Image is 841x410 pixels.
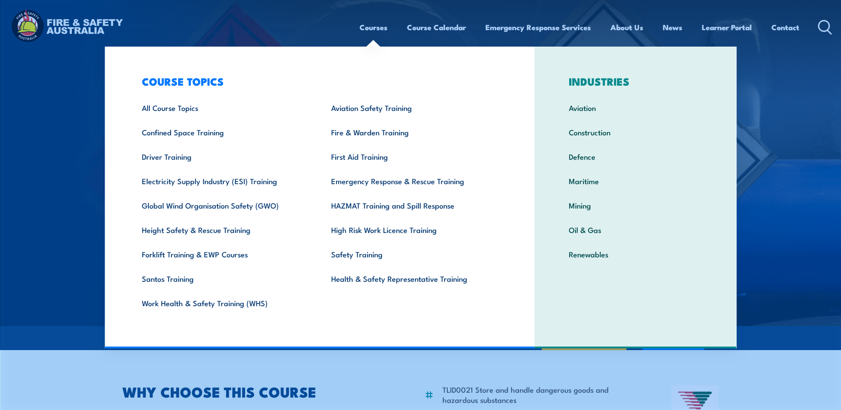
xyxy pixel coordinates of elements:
a: Fire & Warden Training [317,120,507,144]
a: Safety Training [317,242,507,266]
a: Construction [555,120,716,144]
a: Mining [555,193,716,217]
a: Emergency Response & Rescue Training [317,169,507,193]
a: About Us [610,16,643,39]
a: Contact [771,16,799,39]
a: Maritime [555,169,716,193]
a: High Risk Work Licence Training [317,217,507,242]
a: Defence [555,144,716,169]
a: First Aid Training [317,144,507,169]
a: Global Wind Organisation Safety (GWO) [128,193,317,217]
a: Forklift Training & EWP Courses [128,242,317,266]
a: Confined Space Training [128,120,317,144]
a: All Course Topics [128,95,317,120]
h3: INDUSTRIES [555,75,716,87]
li: TLID0021 Store and handle dangerous goods and hazardous substances [442,384,628,405]
a: Aviation Safety Training [317,95,507,120]
a: Course Calendar [407,16,466,39]
h2: WHY CHOOSE THIS COURSE [122,385,381,398]
a: Work Health & Safety Training (WHS) [128,291,317,315]
a: News [663,16,682,39]
a: Health & Safety Representative Training [317,266,507,291]
a: Electricity Supply Industry (ESI) Training [128,169,317,193]
a: HAZMAT Training and Spill Response [317,193,507,217]
a: Santos Training [128,266,317,291]
a: Oil & Gas [555,217,716,242]
a: Height Safety & Rescue Training [128,217,317,242]
h3: COURSE TOPICS [128,75,507,87]
a: Learner Portal [702,16,752,39]
a: Renewables [555,242,716,266]
a: Aviation [555,95,716,120]
a: Driver Training [128,144,317,169]
a: Courses [360,16,387,39]
a: Emergency Response Services [485,16,591,39]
